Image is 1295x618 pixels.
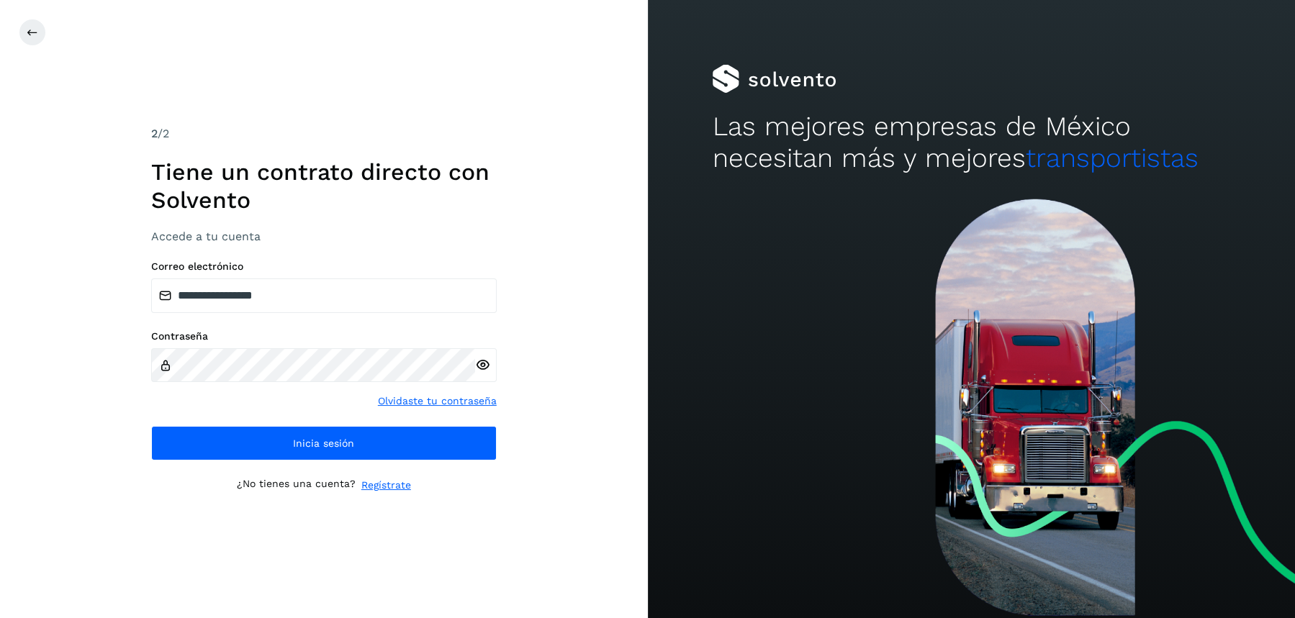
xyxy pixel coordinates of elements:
[237,478,356,493] p: ¿No tienes una cuenta?
[293,438,354,448] span: Inicia sesión
[151,127,158,140] span: 2
[151,230,497,243] h3: Accede a tu cuenta
[151,260,497,273] label: Correo electrónico
[361,478,411,493] a: Regístrate
[151,330,497,342] label: Contraseña
[712,111,1230,175] h2: Las mejores empresas de México necesitan más y mejores
[151,125,497,142] div: /2
[151,158,497,214] h1: Tiene un contrato directo con Solvento
[151,426,497,460] button: Inicia sesión
[1025,142,1198,173] span: transportistas
[378,394,497,409] a: Olvidaste tu contraseña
